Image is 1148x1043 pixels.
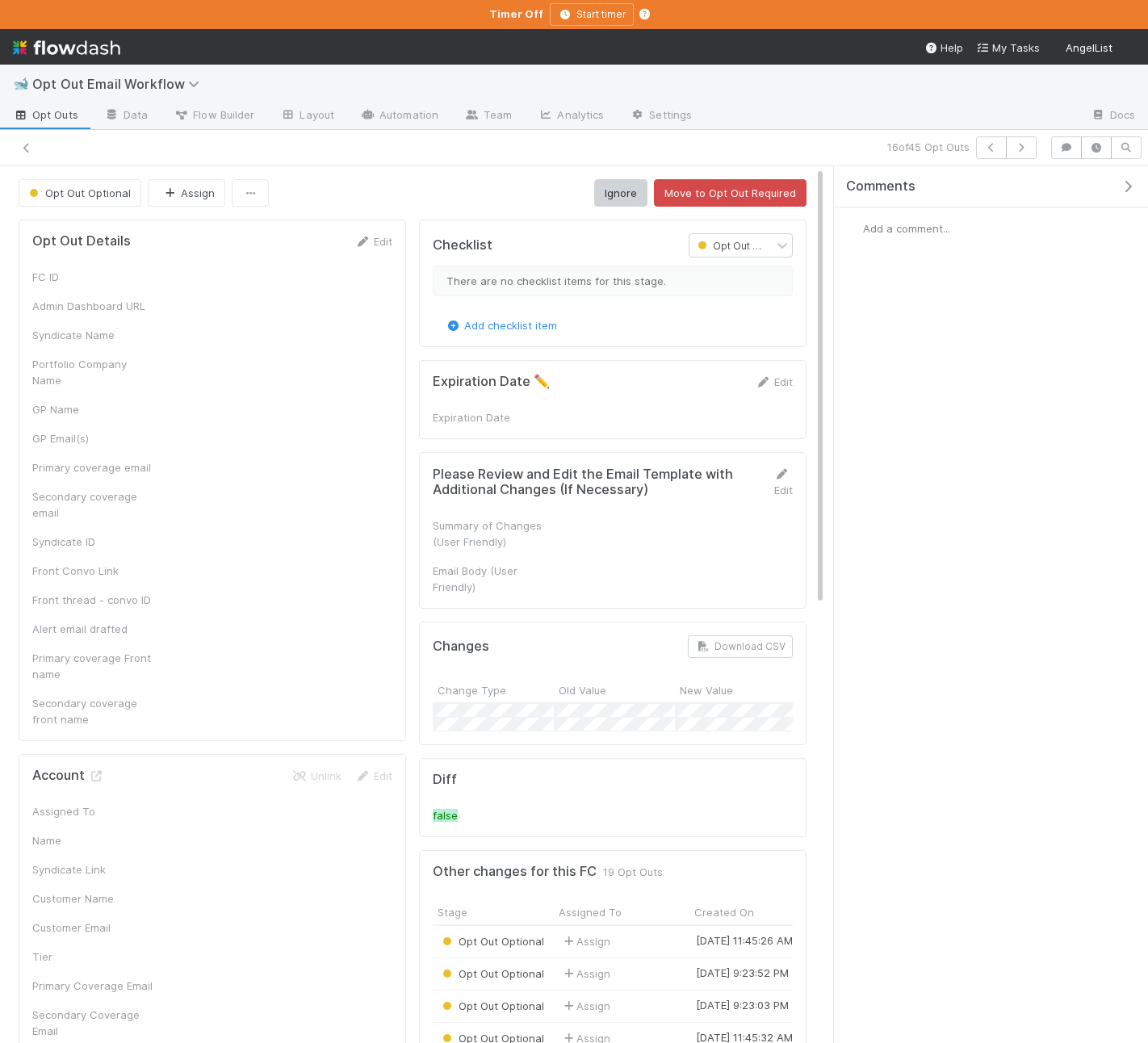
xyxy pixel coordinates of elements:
img: avatar_b18de8e2-1483-4e81-aa60-0a3d21592880.png [1119,40,1135,57]
div: Summary of Changes (User Friendly) [433,517,554,550]
h5: Expiration Date ✏️ [433,374,550,390]
div: Secondary Coverage Email [32,1007,153,1039]
a: Settings [617,103,705,129]
a: Edit [354,235,392,248]
img: avatar_b18de8e2-1483-4e81-aa60-0a3d21592880.png [847,220,863,237]
div: FC ID [32,269,153,285]
a: My Tasks [976,40,1040,56]
span: Assign [560,933,610,949]
img: logo-inverted-e16ddd16eac7371096b0.svg [13,34,120,61]
div: Syndicate ID [32,534,153,550]
div: Name [32,832,153,848]
div: Front Convo Link [32,563,153,579]
a: Edit [773,467,793,496]
button: Opt Out Optional [19,179,141,207]
span: Flow Builder [174,107,254,123]
span: Add a comment... [863,222,950,235]
a: Add checklist item [445,319,557,332]
a: Team [451,103,525,129]
div: Opt Out Optional [439,998,544,1014]
span: AngelList [1066,41,1112,54]
a: Edit [755,375,793,388]
span: Assign [560,966,610,982]
div: Old Value [554,677,675,702]
div: Front thread - convo ID [32,592,153,608]
span: Created On [694,904,754,920]
div: Primary coverage Front name [32,650,153,682]
a: Layout [267,103,347,129]
span: 🐋 [13,77,29,90]
span: 16 of 45 Opt Outs [887,139,970,155]
h5: Opt Out Details [32,233,131,249]
div: Portfolio Company Name [32,356,153,388]
span: Assign [560,998,610,1014]
span: Opt Outs [13,107,78,123]
span: Opt Out Optional [439,967,544,980]
span: Opt Out Optional [26,186,131,199]
div: Tier [32,949,153,965]
span: Stage [438,904,467,920]
span: Opt Out Optional [439,935,544,948]
span: Comments [846,178,915,195]
h5: Account [32,768,104,784]
a: Analytics [525,103,617,129]
a: Docs [1078,103,1148,129]
span: Opt Out Optional [694,240,793,252]
div: [DATE] 11:45:26 AM [696,932,793,949]
a: Flow Builder [161,103,267,129]
a: Automation [347,103,451,129]
div: Email Body (User Friendly) [433,563,554,595]
div: Primary Coverage Email [32,978,153,994]
div: Change Type [433,677,554,702]
a: Unlink [291,769,341,782]
div: Customer Name [32,890,153,907]
span: Opt Out Optional [439,999,544,1012]
h5: Diff [433,772,793,788]
button: Start timer [550,3,634,26]
div: GP Name [32,401,153,417]
div: Secondary coverage email [32,488,153,521]
div: Customer Email [32,919,153,936]
button: Assign [148,179,225,207]
div: Syndicate Name [32,327,153,343]
div: Syndicate Link [32,861,153,878]
div: Opt Out Optional [439,966,544,982]
div: Alert email drafted [32,621,153,637]
span: Assigned To [559,904,622,920]
h5: Please Review and Edit the Email Template with Additional Changes (If Necessary) [433,467,769,498]
button: Download CSV [688,635,793,658]
h5: Other changes for this FC [433,864,597,880]
div: Expiration Date [433,409,554,425]
div: [DATE] 9:23:52 PM [696,965,789,981]
div: Help [924,40,963,56]
div: Assigned To [32,803,153,819]
strong: Timer Off [489,7,543,20]
a: Data [91,103,161,129]
div: Secondary coverage front name [32,695,153,727]
span: false [433,809,458,822]
div: [DATE] 9:23:03 PM [696,997,789,1013]
div: New Value [675,677,796,702]
div: GP Email(s) [32,430,153,446]
div: There are no checklist items for this stage. [433,266,793,296]
div: Primary coverage email [32,459,153,475]
div: Opt Out Optional [439,933,544,949]
span: 19 Opt Outs [603,864,663,880]
button: Move to Opt Out Required [654,179,807,207]
a: Edit [354,769,392,782]
span: Opt Out Email Workflow [32,76,207,92]
h5: Changes [433,639,489,655]
span: My Tasks [976,41,1040,54]
button: Ignore [594,179,647,207]
div: Admin Dashboard URL [32,298,153,314]
h5: Checklist [433,237,492,253]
